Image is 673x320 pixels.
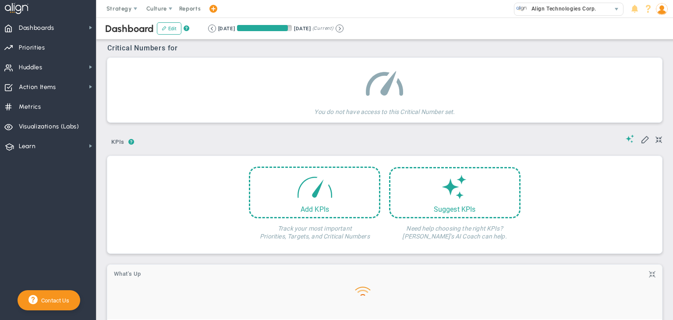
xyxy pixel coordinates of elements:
h4: You do not have access to this Critical Number set. [314,102,455,116]
span: Dashboard [105,23,154,35]
span: Suggestions (AI Feature) [626,135,634,143]
span: Learn [19,137,35,156]
div: Suggest KPIs [390,205,519,213]
button: Go to next period [336,25,344,32]
h4: Need help choosing the right KPIs? [PERSON_NAME]'s AI Coach can help. [389,218,521,240]
span: Edit My KPIs [641,135,649,143]
div: [DATE] [218,25,235,32]
span: Priorities [19,39,45,57]
h4: Track your most important Priorities, Targets, and Critical Numbers [249,218,380,240]
span: Huddles [19,58,43,77]
span: KPIs [107,135,128,149]
span: (Current) [312,25,333,32]
div: Period Progress: 93% Day 85 of 91 with 6 remaining. [237,25,292,31]
span: Critical Numbers for [107,44,180,52]
img: 10991.Company.photo [516,3,527,14]
div: [DATE] [294,25,311,32]
span: Culture [146,5,167,12]
button: Go to previous period [208,25,216,32]
img: 203357.Person.photo [656,3,668,15]
span: Visualizations (Labs) [19,117,79,136]
button: KPIs [107,135,128,150]
div: Add KPIs [250,205,379,213]
span: Contact Us [38,297,69,304]
span: select [610,3,623,15]
span: Metrics [19,98,41,116]
span: Action Items [19,78,56,96]
span: Strategy [106,5,132,12]
button: Edit [157,22,181,35]
span: Align Technologies Corp. [527,3,596,14]
span: Dashboards [19,19,54,37]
